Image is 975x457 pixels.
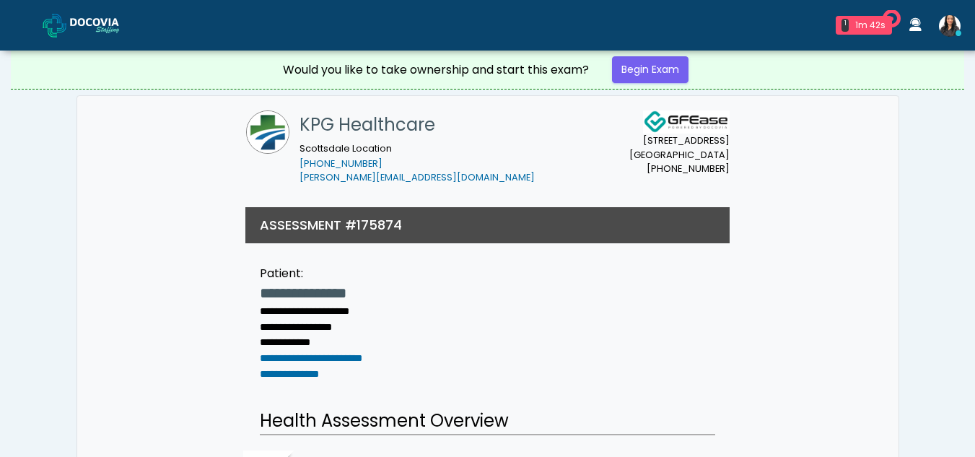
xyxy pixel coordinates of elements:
[939,15,961,37] img: Viral Patel
[300,110,535,139] h1: KPG Healthcare
[854,19,886,32] div: 1m 42s
[283,61,589,79] div: Would you like to take ownership and start this exam?
[260,216,402,234] h3: ASSESSMENT #175874
[629,134,730,175] small: [STREET_ADDRESS] [GEOGRAPHIC_DATA] [PHONE_NUMBER]
[260,408,715,435] h2: Health Assessment Overview
[43,1,142,48] a: Docovia
[827,10,901,40] a: 1 1m 42s
[300,157,382,170] a: [PHONE_NUMBER]
[300,171,535,183] a: [PERSON_NAME][EMAIL_ADDRESS][DOMAIN_NAME]
[612,56,688,83] a: Begin Exam
[841,19,849,32] div: 1
[246,110,289,154] img: KPG Healthcare
[643,110,730,134] img: Docovia Staffing Logo
[260,265,362,282] div: Patient:
[70,18,142,32] img: Docovia
[300,142,535,184] small: Scottsdale Location
[43,14,66,38] img: Docovia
